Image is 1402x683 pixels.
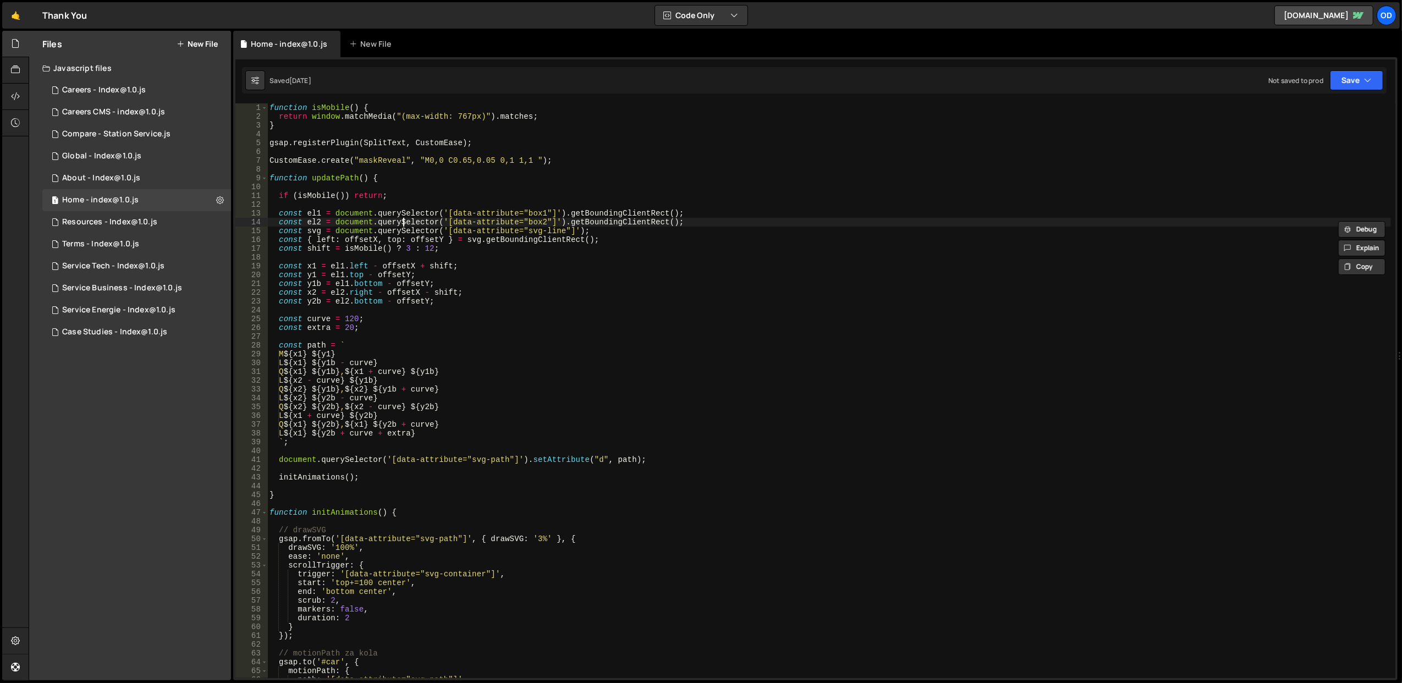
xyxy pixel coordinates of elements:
[235,218,268,227] div: 14
[235,306,268,315] div: 24
[62,129,171,139] div: Compare - Station Service.js
[62,261,164,271] div: Service Tech - Index@1.0.js
[235,526,268,535] div: 49
[42,79,235,101] div: 16150/44830.js
[235,323,268,332] div: 26
[42,211,235,233] div: 16150/43656.js
[235,394,268,403] div: 34
[235,623,268,631] div: 60
[235,579,268,587] div: 55
[235,288,268,297] div: 22
[235,552,268,561] div: 52
[62,305,175,315] div: Service Energie - Index@1.0.js
[42,277,235,299] div: 16150/43693.js
[235,262,268,271] div: 19
[235,429,268,438] div: 38
[177,40,218,48] button: New File
[235,341,268,350] div: 28
[235,535,268,543] div: 50
[235,385,268,394] div: 33
[235,183,268,191] div: 10
[62,151,141,161] div: Global - Index@1.0.js
[42,9,87,22] div: Thank You
[62,239,139,249] div: Terms - Index@1.0.js
[235,605,268,614] div: 58
[289,76,311,85] div: [DATE]
[42,145,235,167] div: 16150/43695.js
[42,189,235,211] div: 16150/43401.js
[235,209,268,218] div: 13
[62,283,182,293] div: Service Business - Index@1.0.js
[62,107,165,117] div: Careers CMS - index@1.0.js
[235,227,268,235] div: 15
[235,491,268,499] div: 45
[235,121,268,130] div: 3
[235,596,268,605] div: 57
[29,57,231,79] div: Javascript files
[235,191,268,200] div: 11
[235,174,268,183] div: 9
[235,139,268,147] div: 5
[235,403,268,411] div: 35
[235,112,268,121] div: 2
[62,195,139,205] div: Home - index@1.0.js
[42,123,235,145] div: 16150/44840.js
[235,235,268,244] div: 16
[235,130,268,139] div: 4
[1268,76,1323,85] div: Not saved to prod
[235,587,268,596] div: 56
[235,543,268,552] div: 51
[235,297,268,306] div: 23
[42,299,235,321] div: 16150/43762.js
[1338,258,1385,275] button: Copy
[235,279,268,288] div: 21
[655,5,747,25] button: Code Only
[235,658,268,667] div: 64
[235,253,268,262] div: 18
[1338,240,1385,256] button: Explain
[235,631,268,640] div: 61
[235,376,268,385] div: 32
[235,367,268,376] div: 31
[235,200,268,209] div: 12
[235,271,268,279] div: 20
[235,315,268,323] div: 25
[235,640,268,649] div: 62
[235,473,268,482] div: 43
[235,517,268,526] div: 48
[349,38,395,49] div: New File
[2,2,29,29] a: 🤙
[1330,70,1383,90] button: Save
[62,327,167,337] div: Case Studies - Index@1.0.js
[235,438,268,447] div: 39
[251,38,327,49] div: Home - index@1.0.js
[235,244,268,253] div: 17
[235,350,268,359] div: 29
[42,167,235,189] div: 16150/44188.js
[62,85,146,95] div: Careers - Index@1.0.js
[235,332,268,341] div: 27
[235,464,268,473] div: 42
[235,103,268,112] div: 1
[235,482,268,491] div: 44
[1377,5,1396,25] a: Od
[235,147,268,156] div: 6
[235,570,268,579] div: 54
[235,411,268,420] div: 36
[235,508,268,517] div: 47
[62,217,157,227] div: Resources - Index@1.0.js
[235,667,268,675] div: 65
[235,165,268,174] div: 8
[235,156,268,165] div: 7
[42,38,62,50] h2: Files
[1274,5,1373,25] a: [DOMAIN_NAME]
[62,173,140,183] div: About - Index@1.0.js
[235,614,268,623] div: 59
[52,197,58,206] span: 1
[235,455,268,464] div: 41
[1338,221,1385,238] button: Debug
[235,359,268,367] div: 30
[235,420,268,429] div: 37
[42,255,235,277] div: 16150/43704.js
